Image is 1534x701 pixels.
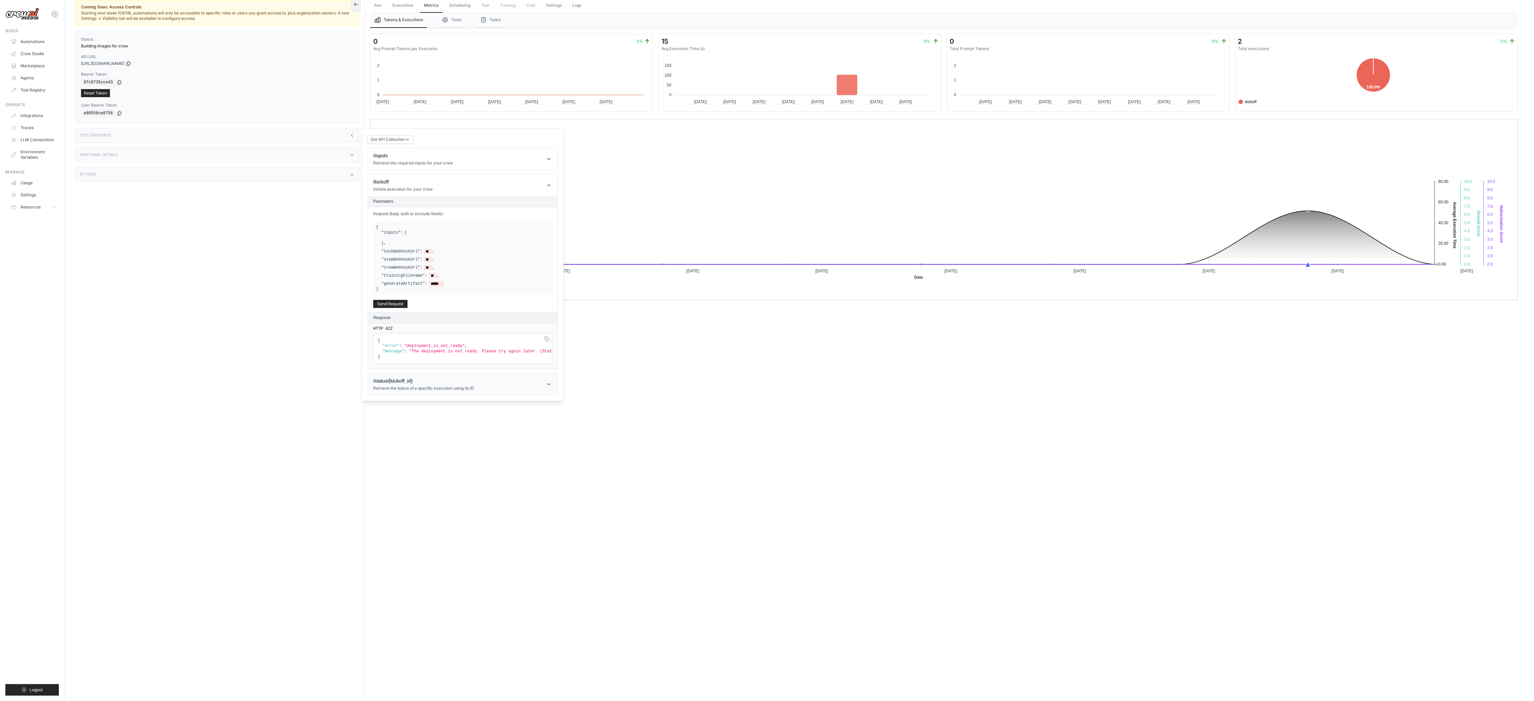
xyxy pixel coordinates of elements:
[80,133,111,138] h3: Test Endpoints
[381,257,422,262] label: "stepWebhookUrl":
[1098,100,1111,104] tspan: [DATE]
[432,249,435,254] span: ,
[1487,196,1493,200] tspan: 8.0
[1238,37,1242,46] div: 2
[1439,200,1449,204] tspan: 60.00
[945,269,957,273] tspan: [DATE]
[8,134,59,145] a: LLM Connections
[1487,179,1495,184] tspan: 10.0
[8,36,59,47] a: Automations
[381,241,384,246] span: }
[8,48,59,59] a: Crew Studio
[1487,221,1493,225] tspan: 5.0
[753,100,766,104] tspan: [DATE]
[1464,237,1470,242] tspan: 3.0
[1128,100,1141,104] tspan: [DATE]
[377,63,380,68] tspan: 2
[21,204,41,210] span: Resources
[383,349,405,354] span: "message"
[432,257,435,262] span: ,
[451,100,464,104] tspan: [DATE]
[661,37,668,46] div: 15
[525,100,538,104] tspan: [DATE]
[381,281,427,286] label: "generateArtifact":
[409,349,610,354] span: "The deployment is not ready. Please try again later. (Status='Provisioning Crew')"
[563,100,575,104] tspan: [DATE]
[80,153,117,157] h3: Additional Details
[378,338,380,343] span: {
[8,202,59,212] button: Resources
[370,12,1518,28] nav: Tabs
[665,63,672,68] tspan: 150
[815,269,828,273] tspan: [DATE]
[81,54,353,60] label: API URL
[1464,229,1470,233] tspan: 4.0
[954,92,956,97] tspan: 0
[373,315,391,320] h2: Response
[1487,204,1493,208] tspan: 7.0
[1487,237,1493,242] tspan: 3.0
[377,78,380,83] tspan: 1
[1464,245,1470,250] tspan: 2.0
[1487,254,1493,258] tspan: 1.0
[1499,205,1504,243] text: Hallucination Score
[979,100,992,104] tspan: [DATE]
[381,273,427,278] label: "trainingFilename":
[1487,262,1493,267] tspan: 0.0
[404,344,465,348] span: "deployment_is_not_ready"
[1439,241,1449,246] tspan: 20.00
[1238,99,1257,105] span: kickoff
[373,211,552,217] label: Request Body (edit or exclude fields):
[81,72,353,77] label: Bearer Token
[1464,262,1470,267] tspan: 0.0
[488,100,501,104] tspan: [DATE]
[376,287,378,291] span: }
[373,37,378,46] div: 0
[381,249,422,254] label: "taskWebhookUrl":
[1439,262,1447,267] tspan: 0.00
[81,4,353,10] span: Coming Soon: Access Controls
[384,241,386,246] span: ,
[373,160,453,166] p: Retrieve the required inputs for your crew
[404,349,407,354] span: :
[1074,269,1086,273] tspan: [DATE]
[1464,187,1470,192] tspan: 9.0
[667,83,672,87] tspan: 50
[1487,187,1493,192] tspan: 9.0
[376,225,378,230] span: {
[600,100,613,104] tspan: [DATE]
[5,28,59,34] div: Build
[1500,39,1507,44] span: 0%
[81,78,115,86] code: 87c0735cce43
[432,265,435,270] span: ,
[476,12,505,28] button: Tasks
[1464,221,1470,225] tspan: 5.0
[841,100,854,104] tspan: [DATE]
[381,265,422,270] label: "crewWebhookUrl":
[1487,229,1493,233] tspan: 4.0
[5,8,39,21] img: Logo
[81,89,110,97] a: Reset Token
[465,344,467,348] span: ,
[81,109,115,117] code: e88556ce8756
[8,85,59,95] a: Tool Registry
[1439,221,1449,225] tspan: 40.00
[81,10,349,21] span: Starting next week (08/18), automations will only be accessible to specific roles or users you gr...
[1158,100,1171,104] tspan: [DATE]
[1461,269,1473,273] tspan: [DATE]
[1500,669,1534,701] iframe: Chat Widget
[80,172,96,177] h3: Actions
[377,92,380,97] tspan: 0
[30,687,43,693] span: Logout
[399,344,402,348] span: :
[378,354,380,359] span: }
[661,46,938,51] dt: Avg Execution Time (s)
[368,135,413,144] button: Get API Collection
[669,92,672,97] tspan: 0
[811,100,824,104] tspan: [DATE]
[1068,100,1081,104] tspan: [DATE]
[373,199,552,204] h2: Parameters
[371,137,405,142] span: Get API Collection
[1009,100,1022,104] tspan: [DATE]
[1487,245,1493,250] tspan: 2.0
